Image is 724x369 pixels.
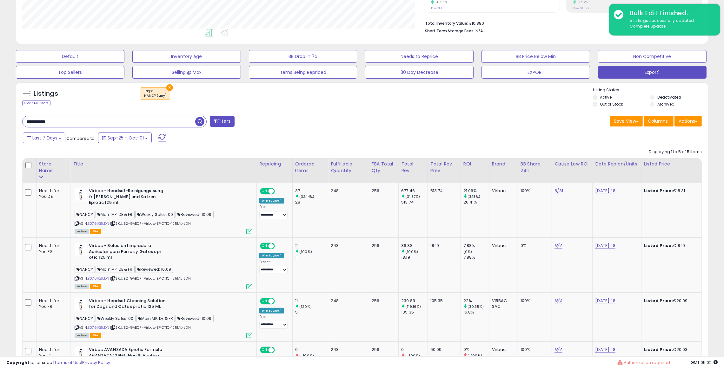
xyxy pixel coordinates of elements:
[521,347,547,353] div: 100%
[595,243,615,249] a: [DATE]: 18
[32,135,57,141] span: Last 7 Days
[166,84,173,91] button: ×
[463,161,487,167] div: ROI
[482,66,590,79] button: EXPORT
[555,298,562,304] a: N/A
[644,116,674,126] button: Columns
[259,308,284,314] div: Win BuyBox *
[521,161,549,174] div: BB Share 24h.
[75,188,87,201] img: 317UnHXkcSL._SL40_.jpg
[299,249,312,254] small: (100%)
[492,298,513,309] div: VIRBAC SAC
[295,347,328,353] div: 0
[259,161,290,167] div: Repricing
[521,243,547,249] div: 0%
[425,28,475,34] b: Short Term Storage Fees:
[295,161,325,174] div: Ordered Items
[295,255,328,260] div: 1
[430,347,456,353] div: 60.09
[22,100,50,106] div: Clear All Filters
[598,66,707,79] button: Export1
[463,199,489,205] div: 20.41%
[210,116,235,127] button: Filters
[405,304,421,309] small: (119.16%)
[372,347,394,353] div: 256
[401,255,428,260] div: 18.19
[261,298,269,304] span: ON
[595,298,615,304] a: [DATE]: 18
[89,347,166,366] b: Virbac AVANZADA Epiotic Formula AVANZATA 125ML, Non Si Applica, 125 unit?
[75,347,87,359] img: 317UnHXkcSL._SL40_.jpg
[96,315,136,322] span: Weekly Sales: 00
[555,161,590,167] div: Cause Low ROI
[401,161,425,174] div: Total Rev.
[365,66,474,79] button: 30 Day Decrease
[135,211,175,218] span: Weekly Sales: 00
[75,243,87,256] img: 317UnHXkcSL._SL40_.jpg
[144,89,167,98] span: Tags :
[644,188,673,194] b: Listed Price:
[75,315,95,322] span: NANCY
[625,18,715,29] div: 5 listings successfully updated.
[261,243,269,249] span: ON
[98,133,152,143] button: Sep-25 - Oct-01
[75,298,87,311] img: 317UnHXkcSL._SL40_.jpg
[405,249,418,254] small: (100%)
[88,276,109,281] a: B0761X8LDN
[295,309,328,315] div: 5
[331,161,366,174] div: Fulfillable Quantity
[274,243,284,249] span: OFF
[259,260,288,274] div: Preset:
[492,188,513,194] div: Virbac
[295,243,328,249] div: 2
[299,304,312,309] small: (120%)
[600,94,612,100] label: Active
[75,188,252,233] div: ASIN:
[259,198,284,204] div: Win BuyBox *
[82,359,110,366] a: Privacy Policy
[39,243,65,254] div: Health for You ES
[39,298,65,309] div: Health for You FR
[625,9,715,18] div: Bulk Edit Finished.
[595,346,615,353] a: [DATE]: 18
[555,188,563,194] a: 8/31
[249,50,357,63] button: BB Drop in 7d
[430,298,456,304] div: 105.35
[89,298,166,311] b: Virbac - Headset Cleaning Solution for Dogs and Cats epi otic 125 ML
[430,161,458,174] div: Total Rev. Prev.
[261,189,269,194] span: ON
[372,161,396,174] div: FBA Total Qty
[108,135,144,141] span: Sep-25 - Oct-01
[16,50,124,63] button: Default
[644,346,673,353] b: Listed Price:
[552,158,593,183] th: CSV column name: cust_attr_5_Cause Low ROI
[644,298,697,304] div: €20.99
[259,315,288,329] div: Preset:
[110,276,191,281] span: | SKU: E2-GABOR-Virbac-EPIOTIC-125ML-LDN
[425,21,468,26] b: Total Inventory Value:
[468,194,480,199] small: (3.18%)
[644,161,699,167] div: Listed Price
[401,298,428,304] div: 230.89
[39,161,68,174] div: Store Name
[75,211,95,218] span: NANCY
[573,6,589,10] small: Prev: 18.59%
[475,28,483,34] span: N/A
[657,101,674,107] label: Archived
[644,188,697,194] div: €18.31
[463,309,489,315] div: 16.8%
[463,243,489,249] div: 7.88%
[89,243,166,262] b: Virbac - Solución limpiadora Auricular para Perros y Gatos epi otic 125 ml
[249,66,357,79] button: Items Being Repriced
[144,94,167,98] div: NANCY (any)
[34,89,58,98] h5: Listings
[463,188,489,194] div: 21.06%
[39,347,65,358] div: Health for You IT
[372,298,394,304] div: 256
[110,325,191,330] span: | SKU: E2-GABOR-Virbac-EPIOTIC-125ML-LDN
[691,359,718,366] span: 2025-10-10 05:02 GMT
[295,298,328,304] div: 11
[135,266,173,273] span: Reviewed: 10.09
[89,188,166,207] b: Virbac - Headset-Reinigungslsung fr [PERSON_NAME] und Katzen Epiotic 125 ml
[90,229,101,234] span: FBA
